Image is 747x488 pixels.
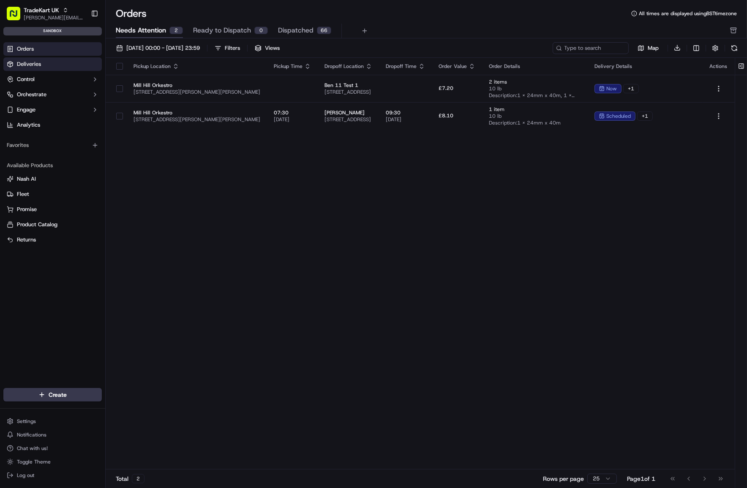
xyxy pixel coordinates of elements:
[3,388,102,401] button: Create
[116,474,144,483] div: Total
[134,116,260,123] span: [STREET_ADDRESS][PERSON_NAME][PERSON_NAME]
[134,63,260,70] div: Pickup Location
[489,92,581,99] span: Description: 1 x 24mm x 40m, 1 x 750ml
[17,458,51,465] span: Toggle Theme
[60,143,102,149] a: Powered byPylon
[17,60,41,68] span: Deliveries
[134,82,260,89] span: Mill Hill Orkestro
[29,81,139,89] div: Start new chat
[553,42,629,54] input: Type to search
[3,415,102,427] button: Settings
[324,82,372,89] span: Ben 11 Test 1
[3,57,102,71] a: Deliveries
[17,122,65,131] span: Knowledge Base
[17,106,35,114] span: Engage
[3,203,102,216] button: Promise
[211,42,244,54] button: Filters
[116,25,166,35] span: Needs Attention
[193,25,251,35] span: Ready to Dispatch
[7,206,98,213] a: Promise
[17,45,34,53] span: Orders
[144,83,154,93] button: Start new chat
[632,43,664,53] button: Map
[274,109,311,116] span: 07:30
[3,172,102,186] button: Nash AI
[386,116,425,123] span: [DATE]
[606,85,617,92] span: now
[24,6,59,14] button: TradeKart UK
[3,442,102,454] button: Chat with us!
[8,81,24,96] img: 1736555255976-a54dd68f-1ca7-489b-9aae-adbdc363a1c4
[17,206,37,213] span: Promise
[22,54,152,63] input: Got a question? Start typing here...
[17,431,46,438] span: Notifications
[71,123,78,130] div: 💻
[17,236,36,244] span: Returns
[709,63,728,70] div: Actions
[639,10,737,17] span: All times are displayed using BST timezone
[606,113,631,119] span: scheduled
[648,44,659,52] span: Map
[169,27,183,34] div: 2
[3,138,102,152] div: Favorites
[3,218,102,231] button: Product Catalog
[3,118,102,132] a: Analytics
[324,89,372,95] span: [STREET_ADDRESS]
[543,474,584,483] p: Rows per page
[3,73,102,86] button: Control
[68,119,139,134] a: 💻API Documentation
[112,42,204,54] button: [DATE] 00:00 - [DATE] 23:59
[134,109,260,116] span: Mill Hill Orkestro
[225,44,240,52] div: Filters
[132,474,144,483] div: 2
[134,89,260,95] span: [STREET_ADDRESS][PERSON_NAME][PERSON_NAME]
[489,79,581,85] span: 2 items
[3,429,102,441] button: Notifications
[24,14,84,21] button: [PERSON_NAME][EMAIL_ADDRESS][DOMAIN_NAME]
[17,445,48,452] span: Chat with us!
[3,233,102,247] button: Returns
[627,474,655,483] div: Page 1 of 1
[317,27,331,34] div: 66
[439,85,453,92] span: £7.20
[84,143,102,149] span: Pylon
[8,123,15,130] div: 📗
[3,187,102,201] button: Fleet
[5,119,68,134] a: 📗Knowledge Base
[7,236,98,244] a: Returns
[126,44,200,52] span: [DATE] 00:00 - [DATE] 23:59
[251,42,284,54] button: Views
[439,112,453,119] span: £8.10
[3,42,102,56] a: Orders
[594,63,696,70] div: Delivery Details
[386,63,425,70] div: Dropoff Time
[3,88,102,101] button: Orchestrate
[324,116,372,123] span: [STREET_ADDRESS]
[7,175,98,183] a: Nash AI
[80,122,136,131] span: API Documentation
[3,159,102,172] div: Available Products
[386,109,425,116] span: 09:30
[8,8,25,25] img: Nash
[3,3,87,24] button: TradeKart UK[PERSON_NAME][EMAIL_ADDRESS][DOMAIN_NAME]
[265,44,280,52] span: Views
[3,103,102,117] button: Engage
[489,85,581,92] span: 10 lb
[29,89,107,96] div: We're available if you need us!
[3,456,102,468] button: Toggle Theme
[17,190,29,198] span: Fleet
[17,418,36,425] span: Settings
[17,76,35,83] span: Control
[17,472,34,479] span: Log out
[324,109,372,116] span: [PERSON_NAME]
[17,221,57,228] span: Product Catalog
[274,63,311,70] div: Pickup Time
[728,42,740,54] button: Refresh
[17,175,36,183] span: Nash AI
[49,390,67,399] span: Create
[489,119,581,126] span: Description: 1 x 24mm x 40m
[3,469,102,481] button: Log out
[17,121,40,129] span: Analytics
